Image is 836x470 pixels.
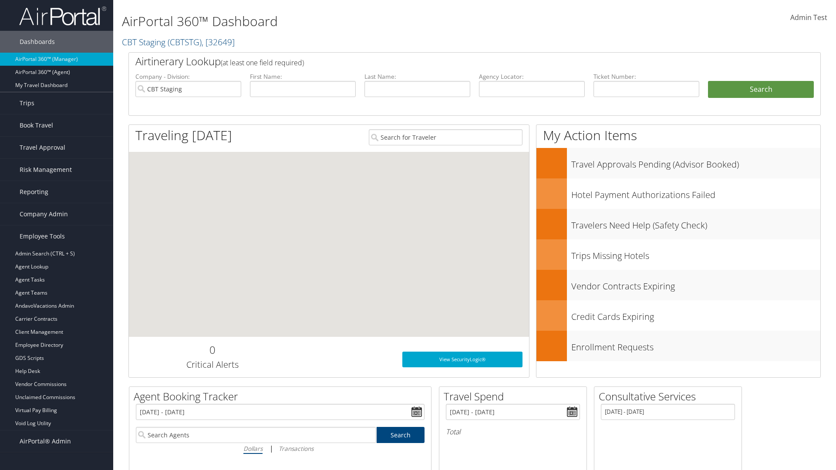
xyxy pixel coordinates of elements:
[479,72,585,81] label: Agency Locator:
[135,54,756,69] h2: Airtinerary Lookup
[168,36,202,48] span: ( CBTSTG )
[20,114,53,136] span: Book Travel
[444,389,587,404] h2: Travel Spend
[571,185,820,201] h3: Hotel Payment Authorizations Failed
[20,92,34,114] span: Trips
[593,72,699,81] label: Ticket Number:
[571,306,820,323] h3: Credit Cards Expiring
[136,443,425,454] div: |
[536,178,820,209] a: Hotel Payment Authorizations Failed
[364,72,470,81] label: Last Name:
[279,444,313,453] i: Transactions
[135,359,289,371] h3: Critical Alerts
[571,276,820,292] h3: Vendor Contracts Expiring
[402,352,522,367] a: View SecurityLogic®
[536,239,820,270] a: Trips Missing Hotels
[536,270,820,300] a: Vendor Contracts Expiring
[221,58,304,67] span: (at least one field required)
[790,13,827,22] span: Admin Test
[571,337,820,353] h3: Enrollment Requests
[20,137,65,158] span: Travel Approval
[122,12,592,30] h1: AirPortal 360™ Dashboard
[571,154,820,171] h3: Travel Approvals Pending (Advisor Booked)
[536,300,820,331] a: Credit Cards Expiring
[599,389,742,404] h2: Consultative Services
[20,430,71,452] span: AirPortal® Admin
[571,215,820,232] h3: Travelers Need Help (Safety Check)
[536,148,820,178] a: Travel Approvals Pending (Advisor Booked)
[20,225,65,247] span: Employee Tools
[243,444,263,453] i: Dollars
[377,427,425,443] a: Search
[250,72,356,81] label: First Name:
[446,427,580,436] h6: Total
[136,427,376,443] input: Search Agents
[571,245,820,262] h3: Trips Missing Hotels
[122,36,235,48] a: CBT Staging
[135,72,241,81] label: Company - Division:
[19,6,106,26] img: airportal-logo.png
[790,4,827,31] a: Admin Test
[708,81,814,98] button: Search
[135,342,289,357] h2: 0
[369,129,522,145] input: Search for Traveler
[536,209,820,239] a: Travelers Need Help (Safety Check)
[20,31,55,53] span: Dashboards
[20,159,72,181] span: Risk Management
[20,203,68,225] span: Company Admin
[536,126,820,144] h1: My Action Items
[20,181,48,203] span: Reporting
[134,389,431,404] h2: Agent Booking Tracker
[135,126,232,144] h1: Traveling [DATE]
[202,36,235,48] span: , [ 32649 ]
[536,331,820,361] a: Enrollment Requests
